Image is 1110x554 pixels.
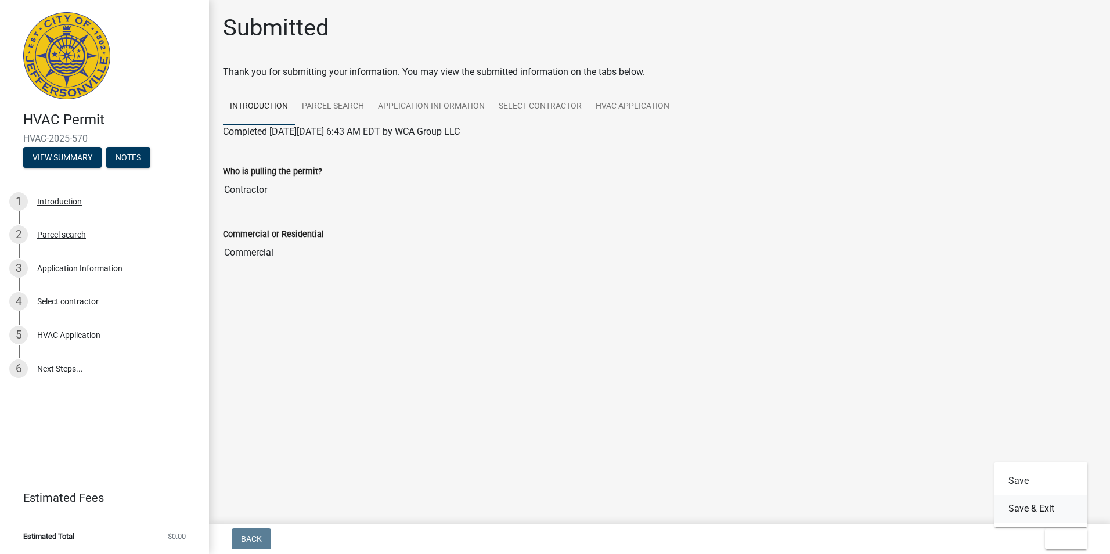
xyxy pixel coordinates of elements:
div: Introduction [37,197,82,206]
div: Thank you for submitting your information. You may view the submitted information on the tabs below. [223,65,1096,79]
a: HVAC Application [589,88,676,125]
a: Parcel search [295,88,371,125]
button: Save & Exit [994,495,1087,523]
label: Commercial or Residential [223,231,324,239]
a: Introduction [223,88,295,125]
div: 4 [9,292,28,311]
span: Completed [DATE][DATE] 6:43 AM EDT by WCA Group LLC [223,126,460,137]
span: HVAC-2025-570 [23,133,186,144]
label: Who is pulling the permit? [223,168,322,176]
span: Estimated Total [23,533,74,540]
div: 2 [9,225,28,244]
button: Notes [106,147,150,168]
div: Exit [994,462,1087,527]
h1: Submitted [223,14,329,42]
wm-modal-confirm: Summary [23,153,102,163]
button: View Summary [23,147,102,168]
div: 5 [9,326,28,344]
span: Back [241,534,262,544]
span: Exit [1054,534,1071,544]
div: Parcel search [37,231,86,239]
div: Application Information [37,264,122,272]
a: Application Information [371,88,492,125]
div: HVAC Application [37,331,100,339]
div: Select contractor [37,297,99,305]
button: Exit [1045,528,1087,549]
button: Save [994,467,1087,495]
h4: HVAC Permit [23,111,200,128]
img: City of Jeffersonville, Indiana [23,12,110,99]
span: $0.00 [168,533,186,540]
a: Select contractor [492,88,589,125]
div: 1 [9,192,28,211]
a: Estimated Fees [9,486,190,509]
div: 6 [9,359,28,378]
wm-modal-confirm: Notes [106,153,150,163]
button: Back [232,528,271,549]
div: 3 [9,259,28,278]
